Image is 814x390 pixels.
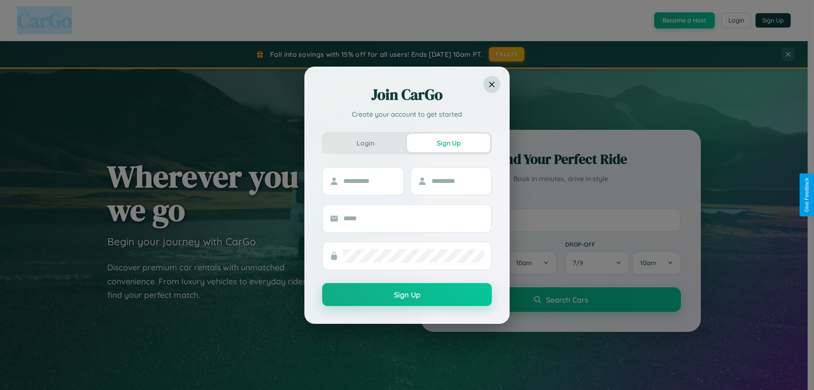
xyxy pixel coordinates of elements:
p: Create your account to get started [322,109,492,119]
button: Sign Up [322,283,492,306]
div: Give Feedback [804,178,810,212]
button: Login [324,134,407,152]
h2: Join CarGo [322,84,492,105]
button: Sign Up [407,134,490,152]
